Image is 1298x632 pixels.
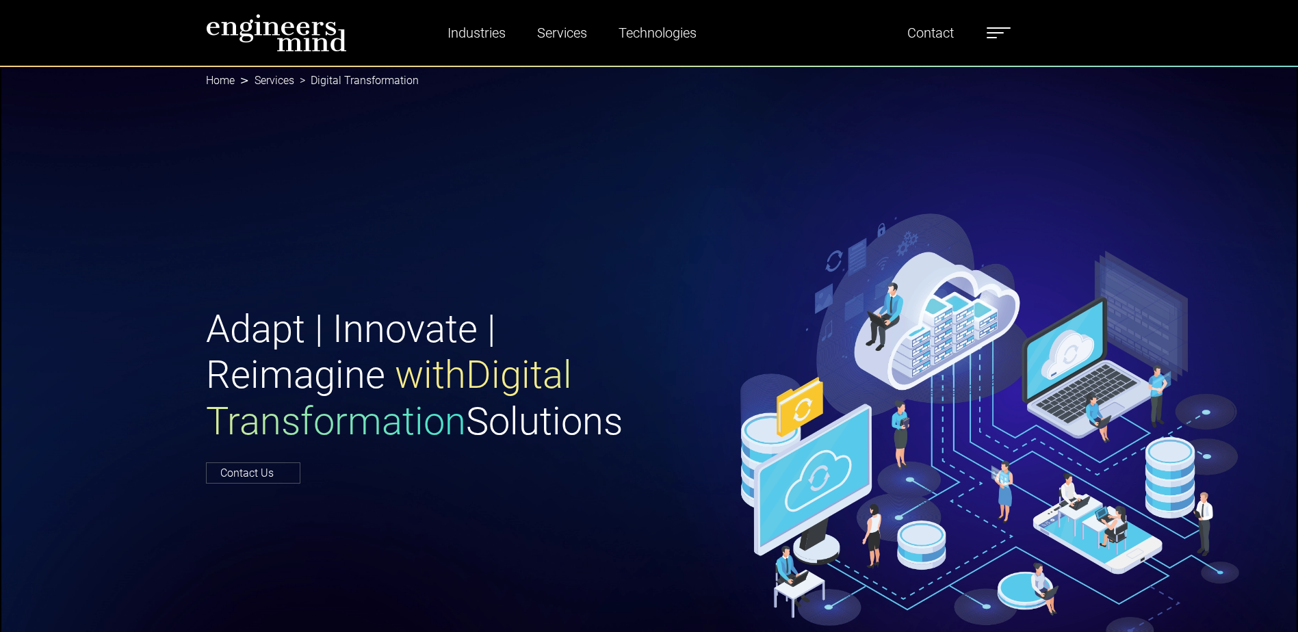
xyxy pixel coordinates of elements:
a: Contact [902,17,959,49]
a: Industries [442,17,511,49]
h1: Adapt | Innovate | Reimagine Solutions [206,306,641,445]
a: Services [255,74,294,87]
a: Services [532,17,593,49]
span: with Digital Transformation [206,352,572,443]
a: Home [206,74,235,87]
li: Digital Transformation [294,73,419,89]
a: Technologies [613,17,702,49]
nav: breadcrumb [206,66,1093,96]
img: logo [206,14,347,52]
a: Contact Us [206,462,300,484]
